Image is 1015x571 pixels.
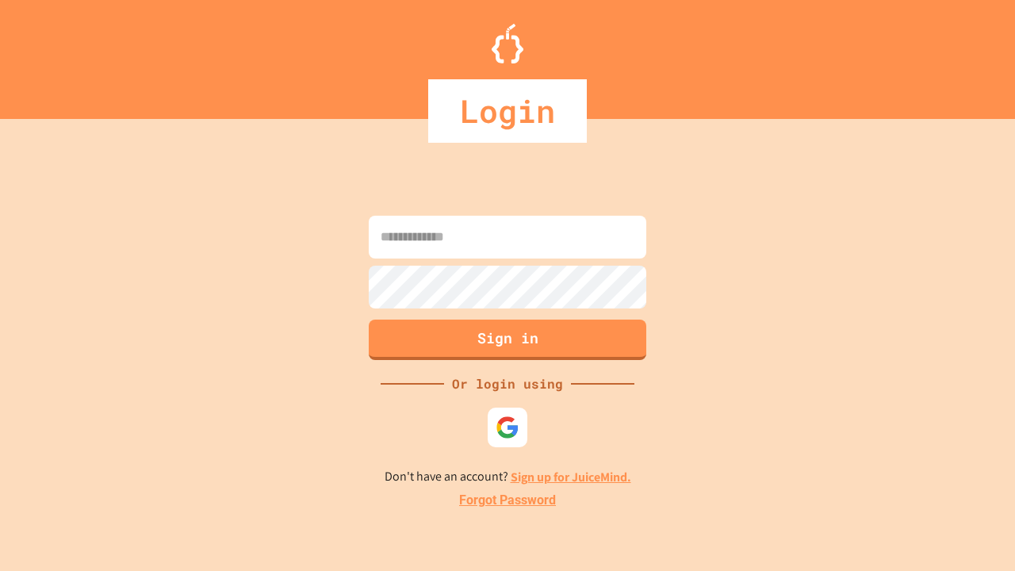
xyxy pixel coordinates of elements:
[511,469,631,485] a: Sign up for JuiceMind.
[492,24,523,63] img: Logo.svg
[385,467,631,487] p: Don't have an account?
[496,416,519,439] img: google-icon.svg
[369,320,646,360] button: Sign in
[883,439,999,506] iframe: chat widget
[948,508,999,555] iframe: chat widget
[444,374,571,393] div: Or login using
[459,491,556,510] a: Forgot Password
[428,79,587,143] div: Login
